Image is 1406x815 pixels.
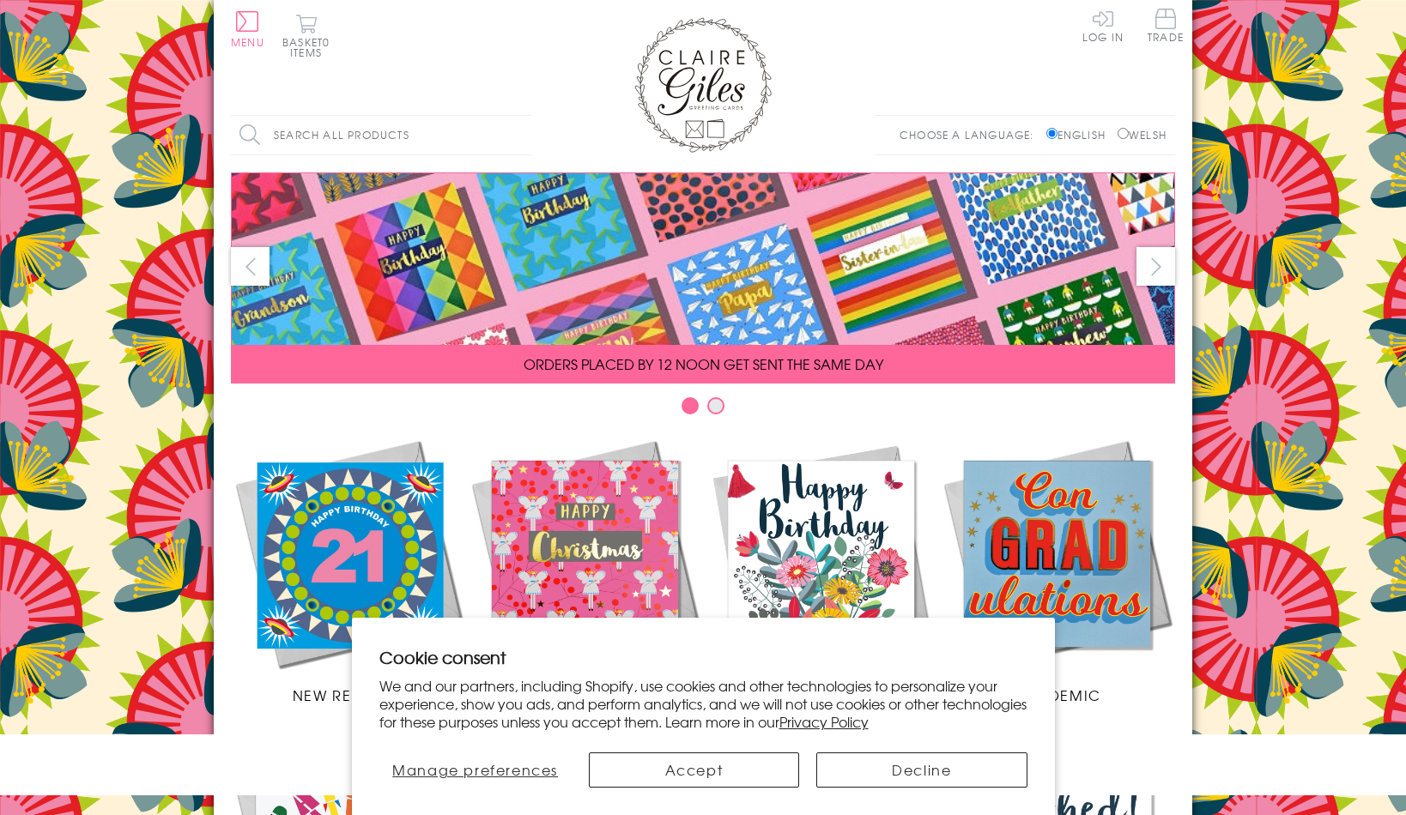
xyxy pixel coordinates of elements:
[290,34,330,60] span: 0 items
[589,752,799,788] button: Accept
[939,436,1175,705] a: Academic
[467,436,703,705] a: Christmas
[231,436,467,705] a: New Releases
[293,685,405,705] span: New Releases
[707,397,724,414] button: Carousel Page 2
[231,11,264,47] button: Menu
[1148,9,1184,45] a: Trade
[779,711,869,732] a: Privacy Policy
[392,759,558,780] span: Manage preferences
[682,397,699,414] button: Carousel Page 1 (Current Slide)
[1013,685,1101,705] span: Academic
[1118,128,1129,139] input: Welsh
[379,752,571,788] button: Manage preferences
[231,116,531,154] input: Search all products
[703,436,939,705] a: Birthdays
[231,396,1175,423] div: Carousel Pagination
[231,34,264,50] span: Menu
[816,752,1027,788] button: Decline
[231,247,270,286] button: prev
[514,116,531,154] input: Search
[1082,9,1124,42] a: Log In
[634,17,772,153] img: Claire Giles Greetings Cards
[379,645,1027,669] h2: Cookie consent
[1136,247,1175,286] button: next
[900,127,1043,142] p: Choose a language:
[1148,9,1184,42] span: Trade
[282,14,330,57] button: Basket0 items
[379,677,1027,730] p: We and our partners, including Shopify, use cookies and other technologies to personalize your ex...
[1046,127,1114,142] label: English
[1046,128,1058,139] input: English
[524,353,883,374] span: ORDERS PLACED BY 12 NOON GET SENT THE SAME DAY
[1118,127,1167,142] label: Welsh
